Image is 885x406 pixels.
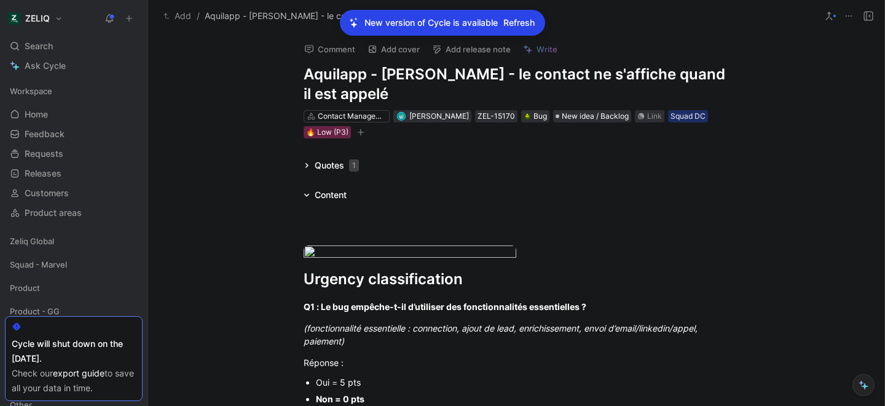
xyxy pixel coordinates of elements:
[5,302,143,324] div: Product - GG
[25,108,48,121] span: Home
[349,159,359,172] div: 1
[205,9,495,23] span: Aquilapp - [PERSON_NAME] - le contact ne s'affiche quand il est appelé
[5,279,143,297] div: Product
[5,232,143,254] div: Zeliq Global
[25,128,65,140] span: Feedback
[5,37,143,55] div: Search
[5,232,143,250] div: Zeliq Global
[5,10,66,27] button: ZELIQZELIQ
[304,65,729,104] h1: Aquilapp - [PERSON_NAME] - le contact ne s'affiche quand il est appelé
[299,188,352,202] div: Content
[299,41,361,58] button: Comment
[517,41,563,58] button: Write
[562,110,629,122] span: New idea / Backlog
[10,258,67,271] span: Squad - Marvel
[10,282,40,294] span: Product
[25,187,69,199] span: Customers
[524,113,531,120] img: 🪲
[315,188,347,202] div: Content
[25,58,66,73] span: Ask Cycle
[8,12,20,25] img: ZELIQ
[524,110,547,122] div: Bug
[553,110,631,122] div: New idea / Backlog
[5,204,143,222] a: Product areas
[398,113,404,119] img: avatar
[25,167,61,180] span: Releases
[12,366,136,396] div: Check our to save all your data in time.
[5,255,143,274] div: Squad - Marvel
[409,111,469,121] span: [PERSON_NAME]
[304,323,700,346] em: (fonctionnalité essentielle : connection, ajout de lead, enrichissement, envoi d’email/linkedin/a...
[299,158,364,173] div: Quotes1
[306,126,348,138] div: 🔥 Low (P3)
[503,15,535,31] button: Refresh
[503,15,535,30] span: Refresh
[364,15,498,30] p: New version of Cycle is available
[427,41,516,58] button: Add release note
[5,57,143,75] a: Ask Cycle
[25,148,63,160] span: Requests
[315,158,359,173] div: Quotes
[160,9,194,23] button: Add
[5,82,143,100] div: Workspace
[647,110,662,122] div: Link
[671,110,706,122] div: Squad DC
[5,184,143,202] a: Customers
[25,13,50,24] h1: ZELIQ
[25,207,82,219] span: Product areas
[362,41,425,58] button: Add cover
[5,145,143,163] a: Requests
[316,394,364,404] strong: Non = 0 pts
[25,39,53,54] span: Search
[197,9,200,23] span: /
[521,110,549,122] div: 🪲Bug
[316,376,729,389] div: Oui = 5 pts
[10,235,54,247] span: Zeliq Global
[478,110,515,122] div: ZEL-15170
[304,245,516,262] img: Capture d’écran 2025-09-24 à 17.31.09.png
[53,368,104,378] a: export guide
[5,164,143,183] a: Releases
[10,85,52,97] span: Workspace
[5,125,143,143] a: Feedback
[304,301,586,312] strong: Q1 : Le bug empêche-t-il d’utiliser des fonctionnalités essentielles ?
[5,279,143,301] div: Product
[5,105,143,124] a: Home
[12,336,136,366] div: Cycle will shut down on the [DATE].
[318,110,387,122] div: Contact Management
[537,44,557,55] span: Write
[10,305,60,317] span: Product - GG
[304,268,729,290] div: Urgency classification
[5,302,143,320] div: Product - GG
[5,255,143,277] div: Squad - Marvel
[304,356,729,369] div: Réponse :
